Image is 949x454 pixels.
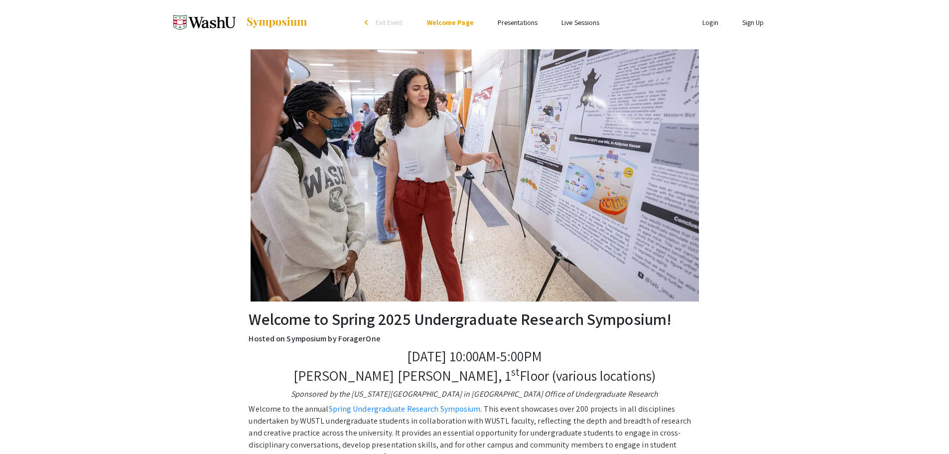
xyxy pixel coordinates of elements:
p: Hosted on Symposium by ForagerOne [249,333,700,345]
p: [PERSON_NAME] [PERSON_NAME], 1 Floor (various locations) [249,367,700,384]
a: Login [702,18,718,27]
a: Sign Up [742,18,764,27]
h2: Welcome to Spring 2025 Undergraduate Research Symposium! [249,309,700,328]
a: Spring Undergraduate Research Symposium [329,404,481,414]
div: arrow_back_ios [365,19,371,25]
img: Spring 2025 Undergraduate Research Symposium [173,10,236,35]
em: Sponsored by the [US_STATE][GEOGRAPHIC_DATA] in [GEOGRAPHIC_DATA] Office of Undergraduate Research [291,389,659,399]
a: Presentations [498,18,538,27]
a: Welcome Page [427,18,474,27]
img: Spring 2025 Undergraduate Research Symposium [251,49,699,302]
a: Live Sessions [561,18,599,27]
iframe: Chat [7,409,42,447]
a: Spring 2025 Undergraduate Research Symposium [173,10,308,35]
span: Exit Event [376,18,403,27]
img: Symposium by ForagerOne [246,16,308,28]
sup: st [511,365,520,379]
p: [DATE] 10:00AM-5:00PM [249,348,700,365]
